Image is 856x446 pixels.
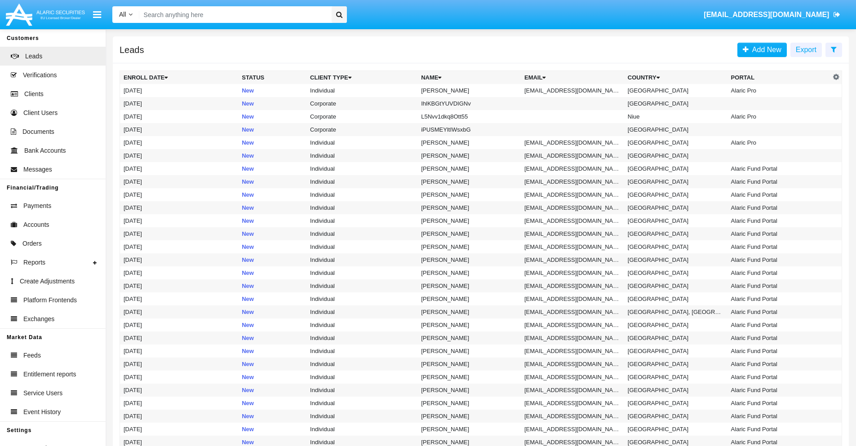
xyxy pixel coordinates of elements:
td: [EMAIL_ADDRESS][DOMAIN_NAME] [521,410,624,423]
td: Individual [306,397,417,410]
span: Feeds [23,351,41,360]
td: New [238,188,306,201]
td: New [238,214,306,227]
td: New [238,358,306,371]
td: [DATE] [120,318,239,331]
span: Leads [25,52,42,61]
td: New [238,201,306,214]
td: [DATE] [120,331,239,344]
td: [PERSON_NAME] [417,240,521,253]
h5: Leads [120,46,144,53]
td: [EMAIL_ADDRESS][DOMAIN_NAME] [521,136,624,149]
td: [DATE] [120,227,239,240]
th: Country [624,71,727,84]
td: Individual [306,240,417,253]
td: Alaric Fund Portal [727,227,831,240]
td: [GEOGRAPHIC_DATA] [624,136,727,149]
span: Orders [22,239,42,248]
td: Individual [306,423,417,436]
td: [DATE] [120,201,239,214]
td: New [238,318,306,331]
td: Alaric Pro [727,136,831,149]
td: [PERSON_NAME] [417,149,521,162]
td: [DATE] [120,136,239,149]
td: Individual [306,253,417,266]
td: [EMAIL_ADDRESS][DOMAIN_NAME] [521,397,624,410]
td: [EMAIL_ADDRESS][DOMAIN_NAME] [521,253,624,266]
td: [EMAIL_ADDRESS][DOMAIN_NAME] [521,318,624,331]
td: [EMAIL_ADDRESS][DOMAIN_NAME] [521,331,624,344]
td: [PERSON_NAME] [417,201,521,214]
td: New [238,344,306,358]
td: [DATE] [120,358,239,371]
td: [PERSON_NAME] [417,358,521,371]
td: [PERSON_NAME] [417,188,521,201]
td: [GEOGRAPHIC_DATA] [624,423,727,436]
td: Alaric Fund Portal [727,397,831,410]
td: [EMAIL_ADDRESS][DOMAIN_NAME] [521,292,624,305]
td: Alaric Fund Portal [727,279,831,292]
td: Alaric Fund Portal [727,162,831,175]
td: [DATE] [120,149,239,162]
td: Individual [306,201,417,214]
td: Alaric Fund Portal [727,358,831,371]
td: Alaric Fund Portal [727,201,831,214]
td: Alaric Fund Portal [727,292,831,305]
span: Add New [749,46,781,53]
td: [DATE] [120,279,239,292]
td: [DATE] [120,384,239,397]
td: [EMAIL_ADDRESS][DOMAIN_NAME] [521,201,624,214]
td: Individual [306,136,417,149]
td: [DATE] [120,305,239,318]
span: Clients [24,89,44,99]
td: New [238,162,306,175]
td: Individual [306,279,417,292]
td: [PERSON_NAME] [417,410,521,423]
td: [PERSON_NAME] [417,344,521,358]
td: Individual [306,344,417,358]
td: New [238,123,306,136]
td: [GEOGRAPHIC_DATA] [624,318,727,331]
td: New [238,227,306,240]
span: Bank Accounts [24,146,66,155]
td: [EMAIL_ADDRESS][DOMAIN_NAME] [521,371,624,384]
td: New [238,384,306,397]
td: [GEOGRAPHIC_DATA] [624,97,727,110]
th: Client Type [306,71,417,84]
td: [DATE] [120,344,239,358]
td: [GEOGRAPHIC_DATA] [624,162,727,175]
td: Alaric Pro [727,84,831,97]
span: Platform Frontends [23,296,77,305]
td: New [238,253,306,266]
td: New [238,266,306,279]
td: Alaric Fund Portal [727,266,831,279]
td: [GEOGRAPHIC_DATA] [624,240,727,253]
td: Individual [306,214,417,227]
td: [EMAIL_ADDRESS][DOMAIN_NAME] [521,384,624,397]
td: [PERSON_NAME] [417,227,521,240]
td: New [238,331,306,344]
td: New [238,397,306,410]
td: Individual [306,266,417,279]
td: Individual [306,358,417,371]
td: [PERSON_NAME] [417,371,521,384]
td: [EMAIL_ADDRESS][DOMAIN_NAME] [521,266,624,279]
td: Individual [306,305,417,318]
td: Individual [306,227,417,240]
img: Logo image [4,1,86,28]
span: Payments [23,201,51,211]
span: Create Adjustments [20,277,75,286]
td: [GEOGRAPHIC_DATA] [624,201,727,214]
td: [EMAIL_ADDRESS][DOMAIN_NAME] [521,149,624,162]
td: Alaric Fund Portal [727,331,831,344]
td: [GEOGRAPHIC_DATA] [624,188,727,201]
td: Alaric Fund Portal [727,423,831,436]
td: [GEOGRAPHIC_DATA] [624,214,727,227]
th: Portal [727,71,831,84]
input: Search [139,6,328,23]
td: New [238,84,306,97]
td: [PERSON_NAME] [417,397,521,410]
span: All [119,11,126,18]
td: Corporate [306,123,417,136]
td: Individual [306,331,417,344]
